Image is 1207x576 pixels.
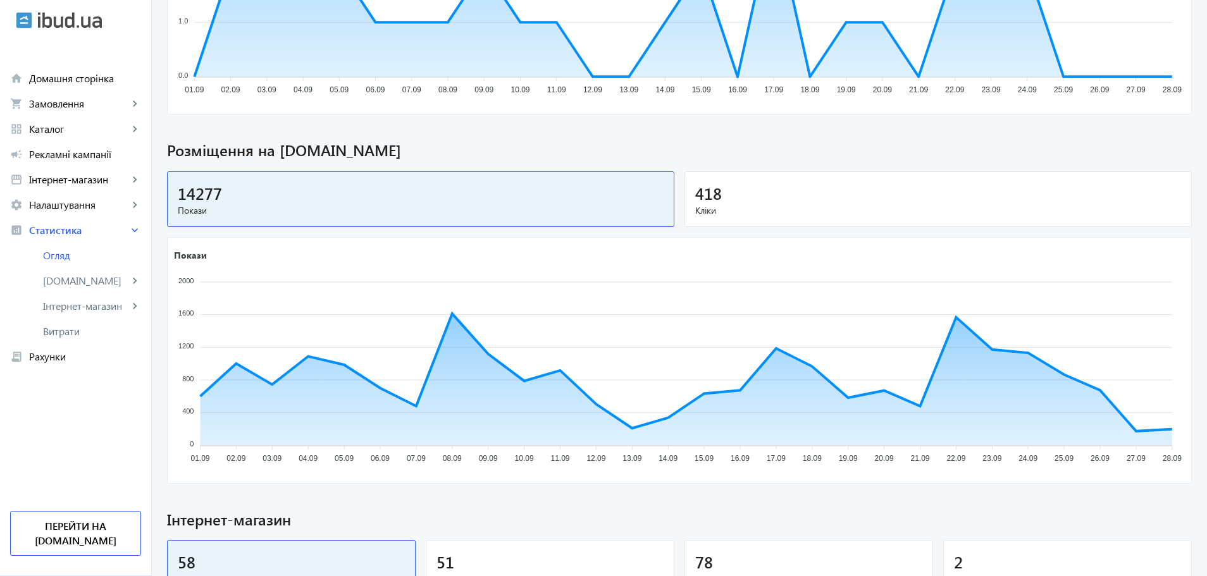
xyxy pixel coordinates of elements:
[43,300,128,312] span: Інтернет-магазин
[43,325,141,338] span: Витрати
[731,455,750,463] tspan: 16.09
[10,350,23,363] mat-icon: receipt_long
[167,140,1192,161] span: Розміщення на [DOMAIN_NAME]
[29,72,141,85] span: Домашня сторінка
[29,123,128,135] span: Каталог
[692,85,711,94] tspan: 15.09
[38,12,102,28] img: ibud_text.svg
[982,455,1001,463] tspan: 23.09
[178,551,195,572] span: 58
[767,455,786,463] tspan: 17.09
[178,342,194,350] tspan: 1200
[190,440,194,448] tspan: 0
[695,183,722,204] span: 418
[583,85,602,94] tspan: 12.09
[299,455,318,463] tspan: 04.09
[43,249,141,262] span: Огляд
[128,224,141,236] mat-icon: keyboard_arrow_right
[550,455,569,463] tspan: 11.09
[1163,85,1182,94] tspan: 28.09
[443,455,462,463] tspan: 08.09
[371,455,390,463] tspan: 06.09
[515,455,534,463] tspan: 10.09
[479,455,498,463] tspan: 09.09
[764,85,783,94] tspan: 17.09
[438,85,457,94] tspan: 08.09
[10,511,141,556] a: Перейти на [DOMAIN_NAME]
[178,204,664,217] span: Покази
[128,173,141,186] mat-icon: keyboard_arrow_right
[1018,85,1037,94] tspan: 24.09
[221,85,240,94] tspan: 02.09
[29,173,128,186] span: Інтернет-магазин
[728,85,747,94] tspan: 16.09
[402,85,421,94] tspan: 07.09
[29,199,128,211] span: Налаштування
[1055,455,1074,463] tspan: 25.09
[1091,455,1110,463] tspan: 26.09
[547,85,566,94] tspan: 11.09
[695,204,1181,217] span: Кліки
[10,173,23,186] mat-icon: storefront
[226,455,245,463] tspan: 02.09
[185,85,204,94] tspan: 01.09
[837,85,856,94] tspan: 19.09
[803,455,822,463] tspan: 18.09
[655,85,674,94] tspan: 14.09
[909,85,928,94] tspan: 21.09
[182,375,194,383] tspan: 800
[257,85,276,94] tspan: 03.09
[178,277,194,285] tspan: 2000
[910,455,929,463] tspan: 21.09
[10,224,23,236] mat-icon: analytics
[800,85,819,94] tspan: 18.09
[29,148,141,161] span: Рекламні кампанії
[263,455,282,463] tspan: 03.09
[335,455,354,463] tspan: 05.09
[10,199,23,211] mat-icon: settings
[128,300,141,312] mat-icon: keyboard_arrow_right
[1018,455,1037,463] tspan: 24.09
[873,85,892,94] tspan: 20.09
[982,85,1001,94] tspan: 23.09
[511,85,529,94] tspan: 10.09
[16,12,32,28] img: ibud.svg
[659,455,678,463] tspan: 14.09
[946,455,965,463] tspan: 22.09
[622,455,641,463] tspan: 13.09
[945,85,964,94] tspan: 22.09
[954,551,963,572] span: 2
[586,455,605,463] tspan: 12.09
[474,85,493,94] tspan: 09.09
[128,97,141,110] mat-icon: keyboard_arrow_right
[1163,455,1182,463] tspan: 28.09
[407,455,426,463] tspan: 07.09
[1090,85,1109,94] tspan: 26.09
[128,274,141,287] mat-icon: keyboard_arrow_right
[167,509,1192,530] span: Інтернет-магазин
[128,199,141,211] mat-icon: keyboard_arrow_right
[174,249,207,261] text: Покази
[29,224,128,236] span: Статистика
[128,123,141,135] mat-icon: keyboard_arrow_right
[1054,85,1073,94] tspan: 25.09
[190,455,209,463] tspan: 01.09
[10,148,23,161] mat-icon: campaign
[875,455,894,463] tspan: 20.09
[839,455,858,463] tspan: 19.09
[366,85,385,94] tspan: 06.09
[10,97,23,110] mat-icon: shopping_cart
[1127,455,1146,463] tspan: 27.09
[29,350,141,363] span: Рахунки
[178,71,188,78] tspan: 0.0
[330,85,349,94] tspan: 05.09
[10,123,23,135] mat-icon: grid_view
[29,97,128,110] span: Замовлення
[10,72,23,85] mat-icon: home
[695,455,714,463] tspan: 15.09
[178,183,222,204] span: 14277
[182,407,194,415] tspan: 400
[1127,85,1146,94] tspan: 27.09
[619,85,638,94] tspan: 13.09
[43,274,128,287] span: [DOMAIN_NAME]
